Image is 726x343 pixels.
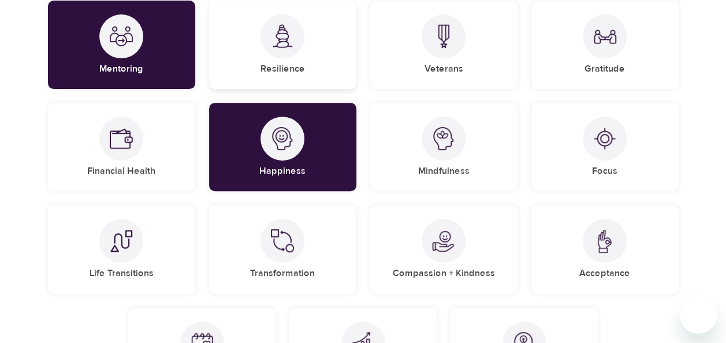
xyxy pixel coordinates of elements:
div: Financial HealthFinancial Health [48,103,195,191]
iframe: Button to launch messaging window [680,297,717,334]
img: Compassion + Kindness [432,229,455,252]
img: Mindfulness [432,127,455,150]
div: VeteransVeterans [370,1,517,89]
div: AcceptanceAcceptance [531,205,679,293]
h5: Focus [592,165,617,177]
img: Acceptance [593,229,616,253]
div: GratitudeGratitude [531,1,679,89]
img: Resilience [271,24,294,48]
img: Gratitude [593,25,616,48]
h5: Acceptance [579,267,630,279]
h5: Transformation [250,267,315,279]
img: Financial Health [110,127,133,150]
img: Transformation [271,229,294,252]
div: MindfulnessMindfulness [370,103,517,191]
div: ResilienceResilience [209,1,356,89]
img: Happiness [271,127,294,150]
h5: Mindfulness [418,165,470,177]
h5: Compassion + Kindness [393,267,495,279]
div: TransformationTransformation [209,205,356,293]
h5: Happiness [259,165,306,177]
div: FocusFocus [531,103,679,191]
img: Mentoring [110,25,133,48]
div: MentoringMentoring [48,1,195,89]
img: Veterans [432,24,455,48]
div: HappinessHappiness [209,103,356,191]
img: Life Transitions [110,229,133,252]
h5: Financial Health [87,165,155,177]
div: Life TransitionsLife Transitions [48,205,195,293]
img: Focus [593,127,616,150]
h5: Veterans [425,63,463,75]
h5: Life Transitions [90,267,154,279]
h5: Resilience [260,63,305,75]
h5: Mentoring [99,63,143,75]
h5: Gratitude [584,63,625,75]
div: Compassion + KindnessCompassion + Kindness [370,205,517,293]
